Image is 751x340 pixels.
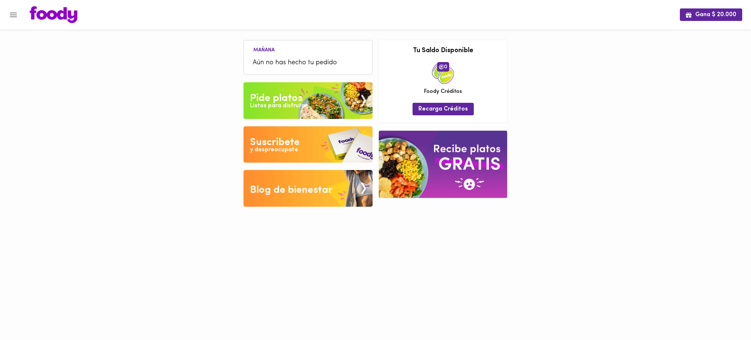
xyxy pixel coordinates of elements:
div: Suscribete [250,135,300,150]
button: Menu [4,6,22,24]
img: credits-package.png [432,62,454,84]
button: Gana $ 20.000 [680,8,742,21]
img: foody-creditos.png [439,64,444,69]
li: Mañana [248,46,281,53]
iframe: Messagebird Livechat Widget [708,297,744,333]
img: referral-banner.png [379,131,507,198]
img: logo.png [30,6,77,23]
span: Foody Créditos [424,88,462,95]
img: Pide un Platos [243,82,373,119]
span: Aún no has hecho tu pedido [253,58,363,68]
div: y despreocupate [250,146,298,154]
span: Recarga Créditos [418,106,468,113]
div: Pide platos [250,91,303,106]
button: Recarga Créditos [413,103,474,115]
div: Listos para disfrutar [250,102,307,110]
img: Blog de bienestar [243,170,373,207]
span: Gana $ 20.000 [686,11,736,18]
span: 0 [437,62,449,72]
img: Disfruta bajar de peso [243,126,373,163]
div: Blog de bienestar [250,183,333,198]
h3: Tu Saldo Disponible [384,47,502,55]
